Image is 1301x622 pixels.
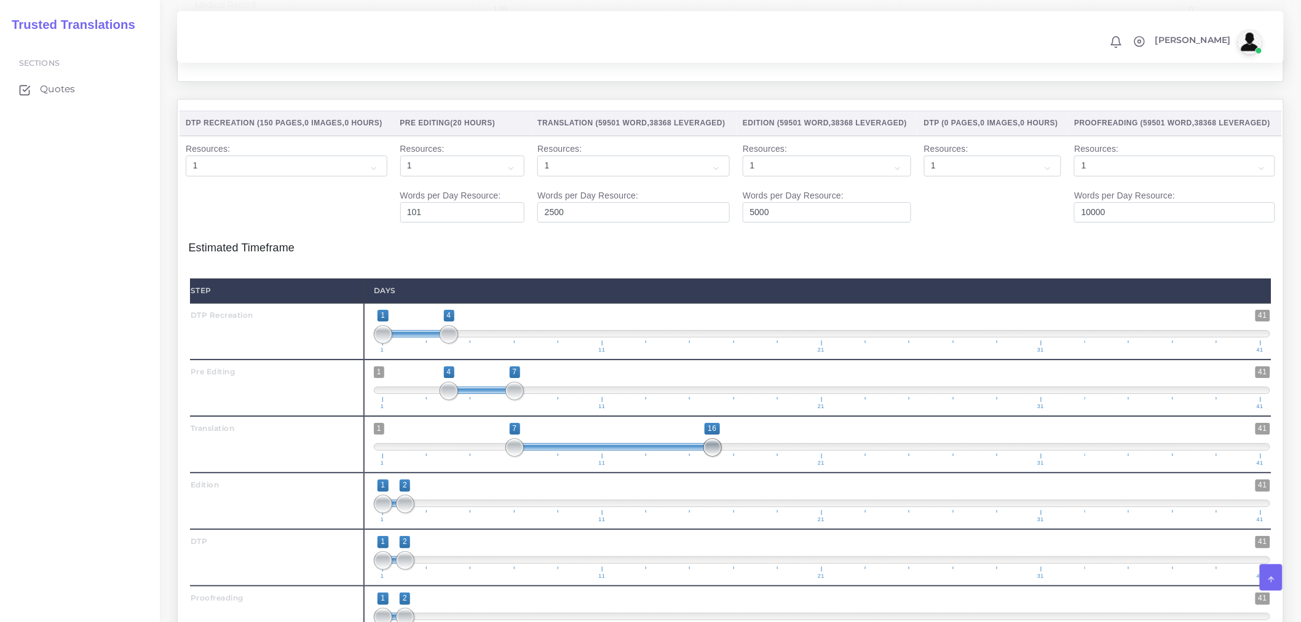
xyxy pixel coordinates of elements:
[374,366,384,378] span: 1
[191,367,235,376] strong: Pre Editing
[1256,592,1270,604] span: 41
[378,310,388,321] span: 1
[1255,404,1265,409] span: 41
[597,517,607,522] span: 11
[1035,347,1046,353] span: 31
[180,136,394,229] td: Resources:
[191,537,208,546] strong: DTP
[1068,111,1282,136] th: Proofreading ( , )
[444,310,454,321] span: 4
[917,111,1068,136] th: DTP ( , , )
[189,229,1273,255] h4: Estimated Timeframe
[378,536,388,548] span: 1
[393,136,531,229] td: Resources: Words per Day Resource:
[1035,404,1046,409] span: 31
[597,347,607,353] span: 11
[597,404,607,409] span: 11
[400,592,410,604] span: 2
[379,517,386,522] span: 1
[1255,573,1265,579] span: 41
[260,119,303,127] span: 150 Pages
[378,479,388,491] span: 1
[737,111,918,136] th: Edition ( , )
[510,423,520,435] span: 7
[191,286,212,295] strong: Step
[1035,573,1046,579] span: 31
[180,111,394,136] th: DTP Recreation ( , , )
[1021,119,1056,127] span: 0 Hours
[400,479,410,491] span: 2
[379,404,386,409] span: 1
[379,573,386,579] span: 1
[379,347,386,353] span: 1
[3,15,135,35] a: Trusted Translations
[1035,460,1046,466] span: 31
[1238,30,1262,54] img: avatar
[19,58,60,68] span: Sections
[1068,136,1282,229] td: Resources: Words per Day Resource:
[816,347,826,353] span: 21
[944,119,978,127] span: 0 Pages
[451,119,496,127] span: (20 Hours)
[705,423,719,435] span: 16
[1256,536,1270,548] span: 41
[378,592,388,604] span: 1
[40,82,75,96] span: Quotes
[1035,517,1046,522] span: 31
[816,404,826,409] span: 21
[1256,479,1270,491] span: 41
[1149,30,1267,54] a: [PERSON_NAME]avatar
[305,119,342,127] span: 0 Images
[780,119,829,127] span: 59501 Word
[981,119,1018,127] span: 0 Images
[191,423,235,433] strong: Translation
[374,286,396,295] strong: Days
[1256,423,1270,435] span: 41
[374,423,384,435] span: 1
[3,17,135,32] h2: Trusted Translations
[816,573,826,579] span: 21
[191,480,219,489] strong: Edition
[345,119,380,127] span: 0 Hours
[531,136,737,229] td: Resources: Words per Day Resource:
[191,310,253,320] strong: DTP Recreation
[598,119,647,127] span: 59501 Word
[1255,517,1265,522] span: 41
[191,593,243,602] strong: Proofreading
[1256,310,1270,321] span: 41
[400,536,410,548] span: 2
[1195,119,1268,127] span: 38368 Leveraged
[444,366,454,378] span: 4
[1256,366,1270,378] span: 41
[831,119,904,127] span: 38368 Leveraged
[816,460,826,466] span: 21
[379,460,386,466] span: 1
[816,517,826,522] span: 21
[531,111,737,136] th: Translation ( , )
[1155,36,1231,44] span: [PERSON_NAME]
[1144,119,1193,127] span: 59501 Word
[650,119,723,127] span: 38368 Leveraged
[1255,347,1265,353] span: 41
[597,460,607,466] span: 11
[393,111,531,136] th: Pre Editing
[917,136,1068,229] td: Resources:
[9,76,151,102] a: Quotes
[1255,460,1265,466] span: 41
[510,366,520,378] span: 7
[597,573,607,579] span: 11
[737,136,918,229] td: Resources: Words per Day Resource:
